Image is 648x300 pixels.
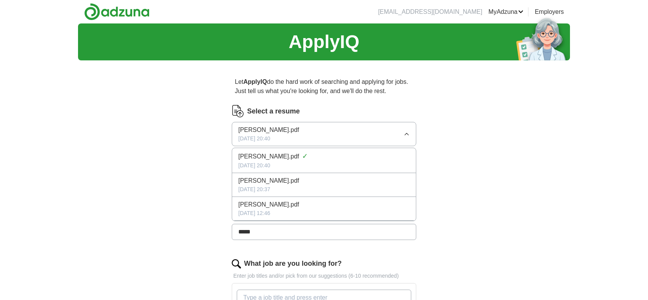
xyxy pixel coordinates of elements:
[535,7,564,17] a: Employers
[238,152,299,161] span: [PERSON_NAME].pdf
[238,162,410,170] div: [DATE] 20:40
[238,200,299,209] span: [PERSON_NAME].pdf
[232,259,241,268] img: search.png
[238,135,270,143] span: [DATE] 20:40
[232,122,416,146] button: [PERSON_NAME].pdf[DATE] 20:40
[244,258,342,269] label: What job are you looking for?
[247,106,300,117] label: Select a resume
[378,7,482,17] li: [EMAIL_ADDRESS][DOMAIN_NAME]
[302,151,308,162] span: ✓
[238,209,410,217] div: [DATE] 12:46
[84,3,150,20] img: Adzuna logo
[238,185,410,193] div: [DATE] 20:37
[232,105,244,117] img: CV Icon
[488,7,524,17] a: MyAdzuna
[232,272,416,280] p: Enter job titles and/or pick from our suggestions (6-10 recommended)
[243,78,267,85] strong: ApplyIQ
[289,28,359,56] h1: ApplyIQ
[238,176,299,185] span: [PERSON_NAME].pdf
[238,125,299,135] span: [PERSON_NAME].pdf
[232,74,416,99] p: Let do the hard work of searching and applying for jobs. Just tell us what you're looking for, an...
